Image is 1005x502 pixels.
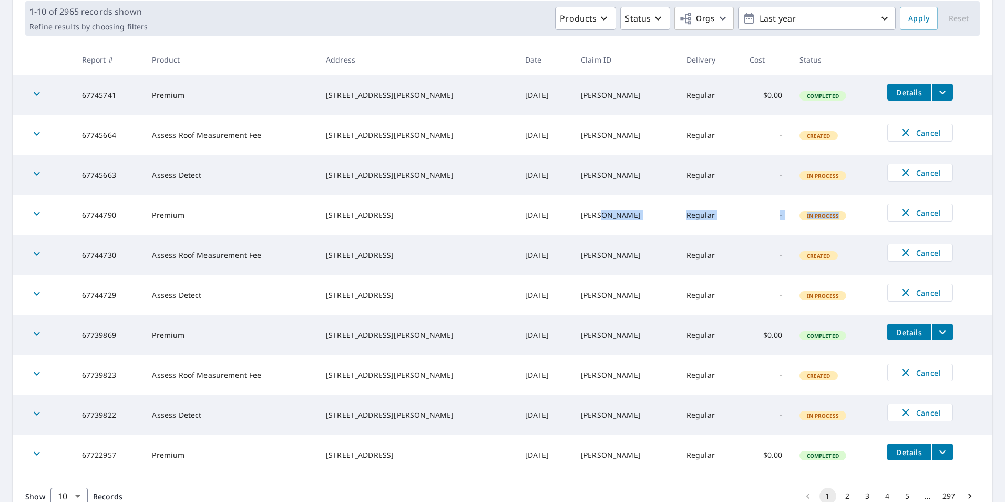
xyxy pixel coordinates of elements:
th: Status [791,44,879,75]
span: Show [25,491,45,501]
span: Records [93,491,122,501]
button: filesDropdownBtn-67722957 [931,444,953,460]
td: [DATE] [517,75,572,115]
td: [PERSON_NAME] [572,435,678,475]
button: Cancel [887,164,953,182]
p: Products [560,12,597,25]
td: [DATE] [517,235,572,275]
span: Cancel [898,406,942,419]
th: Product [143,44,317,75]
button: Cancel [887,404,953,421]
span: Completed [801,92,845,99]
p: Status [625,12,651,25]
td: Regular [678,355,741,395]
td: Assess Detect [143,155,317,195]
td: Regular [678,195,741,235]
div: [STREET_ADDRESS] [326,290,508,300]
button: Cancel [887,284,953,302]
td: Assess Detect [143,275,317,315]
td: Premium [143,75,317,115]
button: detailsBtn-67722957 [887,444,931,460]
span: Cancel [898,166,942,179]
td: Assess Detect [143,395,317,435]
p: Refine results by choosing filters [29,22,148,32]
td: - [741,195,791,235]
td: Premium [143,435,317,475]
th: Date [517,44,572,75]
td: 67744790 [74,195,144,235]
span: Completed [801,332,845,339]
td: $0.00 [741,75,791,115]
div: [STREET_ADDRESS] [326,210,508,220]
span: In Process [801,172,846,179]
span: Cancel [898,366,942,379]
div: [STREET_ADDRESS] [326,450,508,460]
td: [DATE] [517,395,572,435]
td: Regular [678,395,741,435]
span: Cancel [898,126,942,139]
td: - [741,275,791,315]
td: [PERSON_NAME] [572,395,678,435]
td: Regular [678,115,741,155]
div: … [919,491,936,501]
td: $0.00 [741,435,791,475]
td: [PERSON_NAME] [572,275,678,315]
td: [PERSON_NAME] [572,355,678,395]
td: Premium [143,195,317,235]
span: In Process [801,212,846,219]
th: Report # [74,44,144,75]
button: detailsBtn-67745741 [887,84,931,101]
td: - [741,155,791,195]
td: [PERSON_NAME] [572,115,678,155]
button: Cancel [887,204,953,222]
span: Details [894,327,925,337]
span: Orgs [679,12,714,25]
td: - [741,235,791,275]
td: Regular [678,315,741,355]
button: detailsBtn-67739869 [887,324,931,340]
td: [DATE] [517,115,572,155]
td: Regular [678,435,741,475]
td: [DATE] [517,155,572,195]
span: Cancel [898,246,942,259]
td: Regular [678,235,741,275]
td: - [741,355,791,395]
td: 67739822 [74,395,144,435]
td: 67739823 [74,355,144,395]
td: [PERSON_NAME] [572,235,678,275]
td: [PERSON_NAME] [572,315,678,355]
button: Cancel [887,364,953,381]
button: Status [620,7,670,30]
span: Completed [801,452,845,459]
div: [STREET_ADDRESS][PERSON_NAME] [326,410,508,420]
th: Delivery [678,44,741,75]
td: [DATE] [517,195,572,235]
span: In Process [801,412,846,419]
td: 67745663 [74,155,144,195]
td: [DATE] [517,275,572,315]
span: Created [801,372,837,379]
td: 67739869 [74,315,144,355]
td: 67745741 [74,75,144,115]
td: Regular [678,155,741,195]
div: [STREET_ADDRESS][PERSON_NAME] [326,330,508,340]
td: Premium [143,315,317,355]
span: Details [894,87,925,97]
th: Claim ID [572,44,678,75]
button: filesDropdownBtn-67739869 [931,324,953,340]
td: 67722957 [74,435,144,475]
div: [STREET_ADDRESS][PERSON_NAME] [326,370,508,380]
div: [STREET_ADDRESS][PERSON_NAME] [326,170,508,180]
td: [PERSON_NAME] [572,155,678,195]
td: Assess Roof Measurement Fee [143,115,317,155]
button: Cancel [887,124,953,142]
td: $0.00 [741,315,791,355]
td: Regular [678,275,741,315]
button: Orgs [674,7,734,30]
td: [PERSON_NAME] [572,75,678,115]
button: Products [555,7,616,30]
button: filesDropdownBtn-67745741 [931,84,953,101]
button: Last year [738,7,896,30]
td: 67744729 [74,275,144,315]
td: [DATE] [517,315,572,355]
